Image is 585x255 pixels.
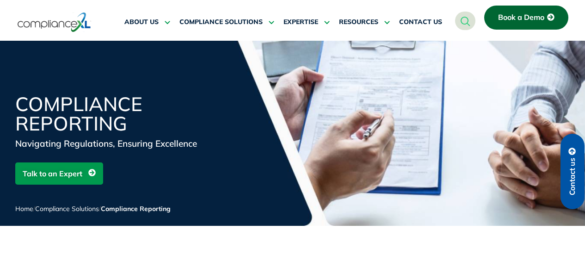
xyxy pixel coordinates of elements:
[124,11,170,33] a: ABOUT US
[15,162,103,185] a: Talk to an Expert
[339,18,378,26] span: RESOURCES
[23,165,82,182] span: Talk to an Expert
[283,18,318,26] span: EXPERTISE
[455,12,475,30] a: navsearch-button
[283,11,330,33] a: EXPERTISE
[124,18,159,26] span: ABOUT US
[399,18,442,26] span: CONTACT US
[484,6,568,30] a: Book a Demo
[15,94,237,133] h1: Compliance Reporting
[568,158,577,195] span: Contact us
[179,11,274,33] a: COMPLIANCE SOLUTIONS
[101,205,171,213] span: Compliance Reporting
[18,12,91,33] img: logo-one.svg
[498,13,544,22] span: Book a Demo
[15,205,33,213] a: Home
[35,205,99,213] a: Compliance Solutions
[399,11,442,33] a: CONTACT US
[560,134,585,209] a: Contact us
[15,137,237,150] div: Navigating Regulations, Ensuring Excellence
[15,205,171,213] span: / /
[339,11,390,33] a: RESOURCES
[179,18,263,26] span: COMPLIANCE SOLUTIONS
